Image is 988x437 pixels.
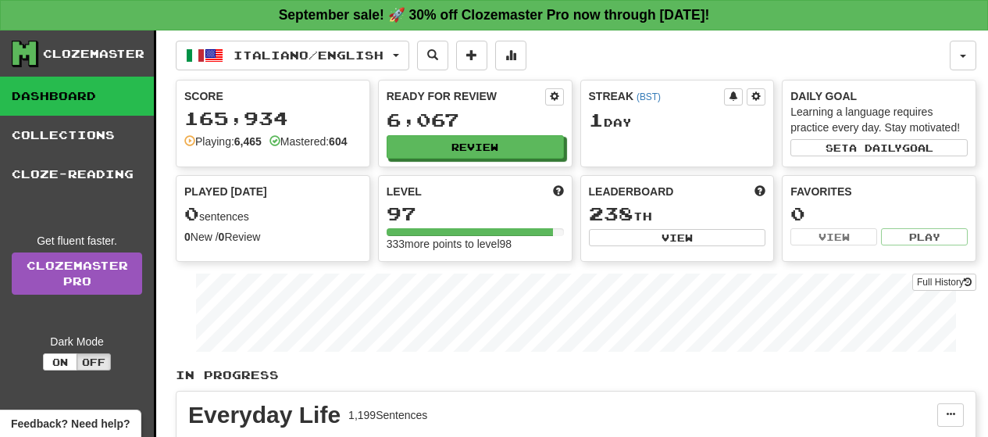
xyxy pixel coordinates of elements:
div: 165,934 [184,109,362,128]
span: Italiano / English [234,48,383,62]
span: 238 [589,202,633,224]
span: a daily [849,142,902,153]
strong: 6,465 [234,135,262,148]
strong: September sale! 🚀 30% off Clozemaster Pro now through [DATE]! [279,7,710,23]
div: Get fluent faster. [12,233,142,249]
div: Learning a language requires practice every day. Stay motivated! [790,104,968,135]
div: Score [184,88,362,104]
button: Search sentences [417,41,448,70]
a: (BST) [637,91,661,102]
button: Off [77,353,111,371]
div: 1,199 Sentences [348,407,427,423]
strong: 0 [219,231,225,243]
div: Clozemaster [43,46,144,62]
div: 0 [790,204,968,224]
div: Playing: [184,134,262,149]
div: 333 more points to level 98 [387,236,564,252]
div: New / Review [184,229,362,245]
div: Daily Goal [790,88,968,104]
button: Seta dailygoal [790,139,968,156]
div: Streak [589,88,725,104]
strong: 604 [329,135,347,148]
span: Played [DATE] [184,184,267,199]
span: 0 [184,202,199,224]
div: Everyday Life [188,403,341,427]
div: Favorites [790,184,968,199]
div: th [589,204,766,224]
p: In Progress [176,367,976,383]
span: This week in points, UTC [754,184,765,199]
button: Review [387,135,564,159]
span: Leaderboard [589,184,674,199]
div: 6,067 [387,110,564,130]
div: Mastered: [269,134,348,149]
button: On [43,353,77,371]
div: sentences [184,204,362,224]
div: 97 [387,204,564,224]
button: Full History [912,274,976,291]
span: Open feedback widget [11,416,130,432]
button: More stats [495,41,526,70]
div: Ready for Review [387,88,545,104]
span: Level [387,184,422,199]
span: Score more points to level up [553,184,564,199]
div: Dark Mode [12,334,142,349]
strong: 0 [184,231,191,243]
button: View [589,229,766,246]
button: Italiano/English [176,41,409,70]
button: Play [881,228,968,245]
button: Add sentence to collection [456,41,487,70]
div: Day [589,110,766,131]
a: ClozemasterPro [12,253,142,295]
button: View [790,228,877,245]
span: 1 [589,109,604,131]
